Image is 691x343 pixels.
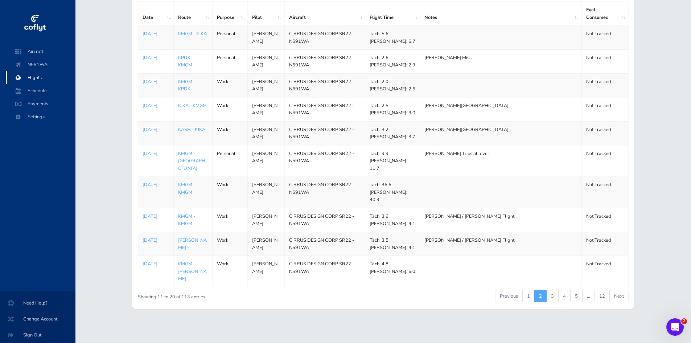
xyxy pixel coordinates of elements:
td: [PERSON_NAME] [247,97,284,121]
a: Next [609,290,629,302]
a: 3 [546,290,559,302]
td: Tach: 36.6, [PERSON_NAME]: 40.9 [365,177,420,208]
a: [DATE] [143,30,169,37]
th: Notes: activate to sort column ascending [420,2,581,26]
td: Work [213,256,248,287]
td: [PERSON_NAME] [247,26,284,50]
a: [DATE] [143,78,169,85]
td: CIRRUS DESIGN CORP SR22 - N591WA [284,26,365,50]
a: KJKA - KMGM [178,102,207,109]
td: CIRRUS DESIGN CORP SR22 - N591WA [284,97,365,121]
td: Not Tracked [581,50,628,74]
td: CIRRUS DESIGN CORP SR22 - N591WA [284,145,365,176]
a: [DATE] [143,126,169,133]
td: Tach: 2.6, [PERSON_NAME]: 2.9 [365,50,420,74]
td: CIRRUS DESIGN CORP SR22 - N591WA [284,50,365,74]
td: CIRRUS DESIGN CORP SR22 - N591WA [284,208,365,232]
th: Route: activate to sort column ascending [174,2,213,26]
td: CIRRUS DESIGN CORP SR22 - N591WA [284,73,365,97]
td: [PERSON_NAME] / [PERSON_NAME] Flight [420,208,581,232]
span: Payments [13,97,68,110]
td: Tach: 4.8, [PERSON_NAME]: 6.0 [365,256,420,287]
iframe: Intercom live chat [666,318,684,336]
td: [PERSON_NAME] [247,145,284,176]
a: [DATE] [143,181,169,188]
img: coflyt logo [23,13,47,34]
td: [PERSON_NAME][GEOGRAPHIC_DATA] [420,97,581,121]
td: Tach: 9.9, [PERSON_NAME]: 11.7 [365,145,420,176]
a: 5 [570,290,583,302]
td: Work [213,177,248,208]
a: 2 [534,290,547,302]
td: [PERSON_NAME] Miss [420,50,581,74]
a: KMGM - KJKA [178,30,207,37]
td: [PERSON_NAME] [247,73,284,97]
span: Settings [13,110,68,123]
td: Not Tracked [581,256,628,287]
td: Tach: 3.6, [PERSON_NAME]: 4.1 [365,208,420,232]
td: [PERSON_NAME] [247,232,284,256]
a: KMGM - KPDK [178,78,195,92]
td: Personal [213,50,248,74]
td: Personal [213,145,248,176]
a: KMGM - [GEOGRAPHIC_DATA] [178,150,206,172]
td: Work [213,97,248,121]
td: Not Tracked [581,232,628,256]
th: Fuel Consumed: activate to sort column ascending [581,2,628,26]
td: Not Tracked [581,73,628,97]
td: Work [213,232,248,256]
a: KMGM - [PERSON_NAME] [178,261,207,282]
a: Previous [495,290,523,302]
td: CIRRUS DESIGN CORP SR22 - N591WA [284,256,365,287]
span: Sign Out [9,328,67,342]
a: 4 [558,290,571,302]
td: [PERSON_NAME] [247,208,284,232]
td: Tach: 3.5, [PERSON_NAME]: 4.1 [365,232,420,256]
a: 12 [595,290,610,302]
td: Not Tracked [581,26,628,50]
td: [PERSON_NAME] Trips all over [420,145,581,176]
td: [PERSON_NAME][GEOGRAPHIC_DATA] [420,121,581,145]
th: Aircraft: activate to sort column ascending [284,2,365,26]
span: N591WA [13,58,68,71]
td: Tach: 5.6, [PERSON_NAME]: 6.7 [365,26,420,50]
td: Not Tracked [581,177,628,208]
a: [DATE] [143,150,169,157]
td: CIRRUS DESIGN CORP SR22 - N591WA [284,121,365,145]
td: Not Tracked [581,97,628,121]
a: [DATE] [143,213,169,220]
a: [DATE] [143,237,169,244]
a: KMGM - KMGM [178,181,195,195]
a: [DATE] [143,102,169,109]
div: Showing 11 to 20 of 113 entries [138,289,337,301]
td: Tach: 2.0, [PERSON_NAME]: 2.5 [365,73,420,97]
td: Personal [213,26,248,50]
td: [PERSON_NAME] / [PERSON_NAME] Flight [420,232,581,256]
td: [PERSON_NAME] [247,50,284,74]
th: Pilot: activate to sort column ascending [247,2,284,26]
td: Tach: 3.2, [PERSON_NAME]: 3.7 [365,121,420,145]
span: Schedule [13,84,68,97]
td: Work [213,121,248,145]
td: Not Tracked [581,121,628,145]
td: [PERSON_NAME] [247,256,284,287]
td: Tach: 2.5, [PERSON_NAME]: 3.0 [365,97,420,121]
a: [DATE] [143,54,169,61]
td: [PERSON_NAME] [247,177,284,208]
a: KMGM - KMGM [178,213,195,227]
a: [DATE] [143,260,169,268]
td: Work [213,208,248,232]
td: Not Tracked [581,145,628,176]
td: CIRRUS DESIGN CORP SR22 - N591WA [284,232,365,256]
td: CIRRUS DESIGN CORP SR22 - N591WA [284,177,365,208]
